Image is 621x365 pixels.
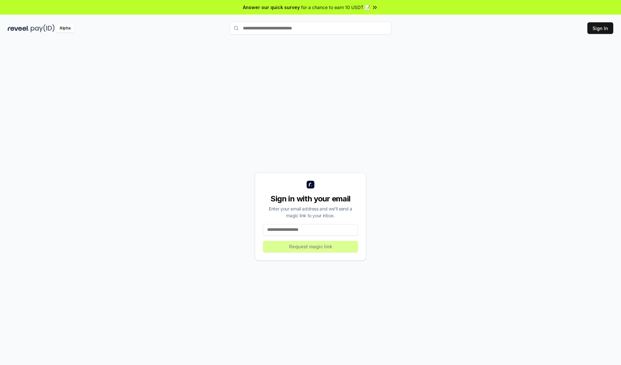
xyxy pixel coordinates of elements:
img: reveel_dark [8,24,29,32]
div: Alpha [56,24,74,32]
img: pay_id [31,24,55,32]
span: Answer our quick survey [243,4,300,11]
img: logo_small [307,181,314,188]
button: Sign In [587,22,613,34]
div: Sign in with your email [263,194,358,204]
span: for a chance to earn 10 USDT 📝 [301,4,370,11]
div: Enter your email address and we’ll send a magic link to your inbox. [263,205,358,219]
